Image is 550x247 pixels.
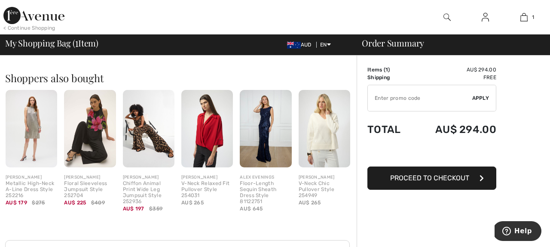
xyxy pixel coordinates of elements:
span: AU$ 197 [123,206,144,212]
td: AU$ 294.00 [413,66,496,74]
td: AU$ 294.00 [413,115,496,144]
img: V-Neck Relaxed Fit Pullover Style 254031 [181,90,233,167]
img: My Info [482,12,489,22]
img: 1ère Avenue [3,7,64,24]
iframe: Opens a widget where you can find more information [495,221,541,243]
span: 1 [75,37,78,48]
div: [PERSON_NAME] [181,174,233,181]
span: AU$ 225 [64,200,86,206]
a: 1 [505,12,543,22]
div: V-Neck Relaxed Fit Pullover Style 254031 [181,181,233,198]
div: Chiffon Animal Print Wide Leg Jumpsuit Style 252936 [123,181,174,204]
img: Floral Sleeveless Jumpsuit Style 252704 [64,90,116,167]
div: Floor-Length Sequin Sheath Dress Style 81122751 [240,181,291,204]
span: AU$ 265 [299,200,321,206]
span: AU$ 265 [181,200,204,206]
div: [PERSON_NAME] [64,174,116,181]
img: Floor-Length Sequin Sheath Dress Style 81122751 [240,90,291,167]
td: Items ( ) [367,66,413,74]
span: EN [320,42,331,48]
span: Apply [472,94,489,102]
a: Sign In [475,12,496,23]
div: ALEX EVENINGS [240,174,291,181]
img: Metallic High-Neck A-Line Dress Style 252216 [6,90,57,167]
div: < Continue Shopping [3,24,55,32]
span: 1 [385,67,388,73]
span: $409 [91,199,105,207]
div: V-Neck Chic Pullover Style 254949 [299,181,350,198]
img: search the website [443,12,451,22]
div: [PERSON_NAME] [299,174,350,181]
div: [PERSON_NAME] [123,174,174,181]
span: Proceed to Checkout [390,174,469,182]
span: AU$ 645 [240,206,263,212]
span: AU$ 179 [6,200,27,206]
span: $359 [149,205,162,213]
span: $275 [32,199,45,207]
div: Order Summary [351,39,545,47]
td: Total [367,115,413,144]
div: Metallic High-Neck A-Line Dress Style 252216 [6,181,57,198]
td: Free [413,74,496,81]
span: 1 [532,13,534,21]
span: My Shopping Bag ( Item) [5,39,98,47]
td: Shipping [367,74,413,81]
input: Promo code [368,85,472,111]
img: My Bag [520,12,528,22]
img: Chiffon Animal Print Wide Leg Jumpsuit Style 252936 [123,90,174,167]
iframe: PayPal [367,144,496,164]
div: Floral Sleeveless Jumpsuit Style 252704 [64,181,116,198]
button: Proceed to Checkout [367,167,496,190]
img: Australian Dollar [287,42,301,49]
h2: Shoppers also bought [5,73,357,83]
div: [PERSON_NAME] [6,174,57,181]
img: V-Neck Chic Pullover Style 254949 [299,90,350,167]
span: AUD [287,42,315,48]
